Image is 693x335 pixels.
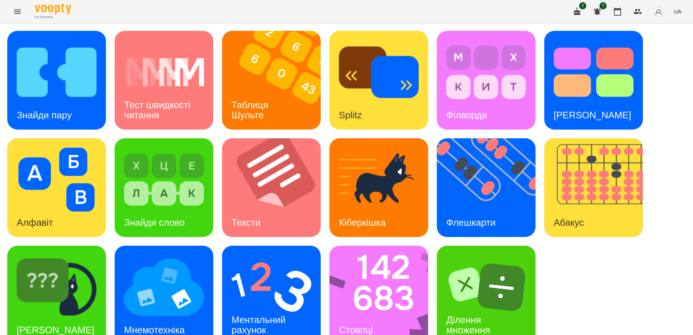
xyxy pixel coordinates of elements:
h3: Splitz [339,110,362,120]
img: Флешкарти [437,138,545,237]
span: 1 [579,2,586,9]
img: Знайди пару [17,40,97,104]
a: Тест швидкості читанняТест швидкості читання [115,31,213,130]
a: Таблиця ШультеТаблиця Шульте [222,31,321,130]
img: Алфавіт [17,148,97,212]
a: АбакусАбакус [544,138,643,237]
img: Знайди слово [124,148,204,212]
h3: Тест швидкості читання [124,99,193,120]
h3: Знайди слово [124,217,185,228]
a: ТекстиТексти [222,138,321,237]
img: Мнемотехніка [124,255,204,319]
h3: [PERSON_NAME] [554,110,631,120]
img: Voopty Logo [35,4,71,14]
h3: Філворди [446,110,487,120]
a: Знайди словоЗнайди слово [115,138,213,237]
a: Тест Струпа[PERSON_NAME] [544,31,643,130]
a: Знайди паруЗнайди пару [7,31,106,130]
img: Тест швидкості читання [124,40,204,104]
img: avatar_s.png [653,7,664,17]
span: For Business [35,15,71,20]
img: Філворди [446,40,526,104]
h3: Знайди пару [17,110,72,120]
button: Menu [9,3,26,20]
span: UA [674,8,681,15]
h3: Кіберкішка [339,217,386,228]
h3: Тексти [231,217,261,228]
h3: Ділення множення [446,314,490,335]
button: UA [671,5,684,18]
img: Кіберкішка [339,148,419,212]
img: Таблиця Шульте [222,31,330,130]
a: ФілвордиФілворди [437,31,536,130]
img: Splitz [339,40,419,104]
h3: Ментальний рахунок [231,314,288,335]
img: Тест Струпа [554,40,633,104]
h3: Абакус [554,217,584,228]
img: Абакус [544,138,652,237]
h3: Алфавіт [17,217,53,228]
img: Знайди Кіберкішку [17,255,97,319]
img: Тексти [222,138,330,237]
a: КіберкішкаКіберкішка [329,138,428,237]
img: Ментальний рахунок [231,255,311,319]
a: АлфавітАлфавіт [7,138,106,237]
span: 1 [599,2,607,9]
a: ФлешкартиФлешкарти [437,138,536,237]
img: Ділення множення [446,255,526,319]
h3: Таблиця Шульте [231,99,271,120]
a: SplitzSplitz [329,31,428,130]
h3: Флешкарти [446,217,496,228]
